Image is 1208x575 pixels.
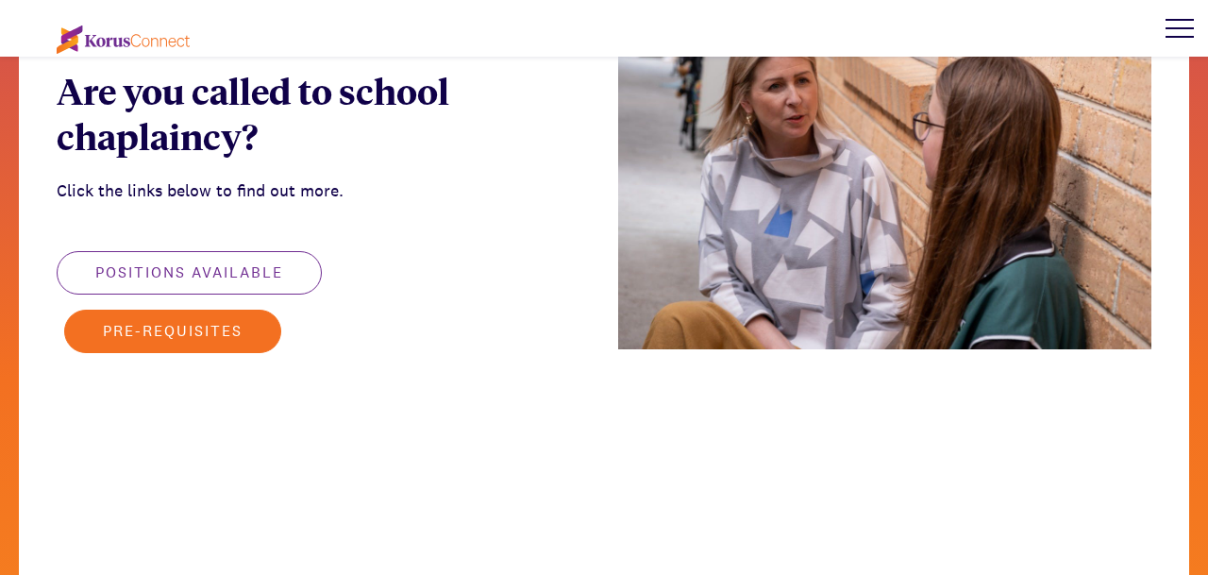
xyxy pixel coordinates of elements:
[57,251,322,295] button: Positions available
[57,323,281,339] a: Pre-requisites
[57,25,190,54] img: korus-connect%2Fc5177985-88d5-491d-9cd7-4a1febad1357_logo.svg
[64,310,281,353] button: Pre-requisites
[57,178,449,205] div: Click the links below to find out more.
[57,264,322,280] a: Positions available
[57,68,449,159] div: Are you called to school chaplaincy?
